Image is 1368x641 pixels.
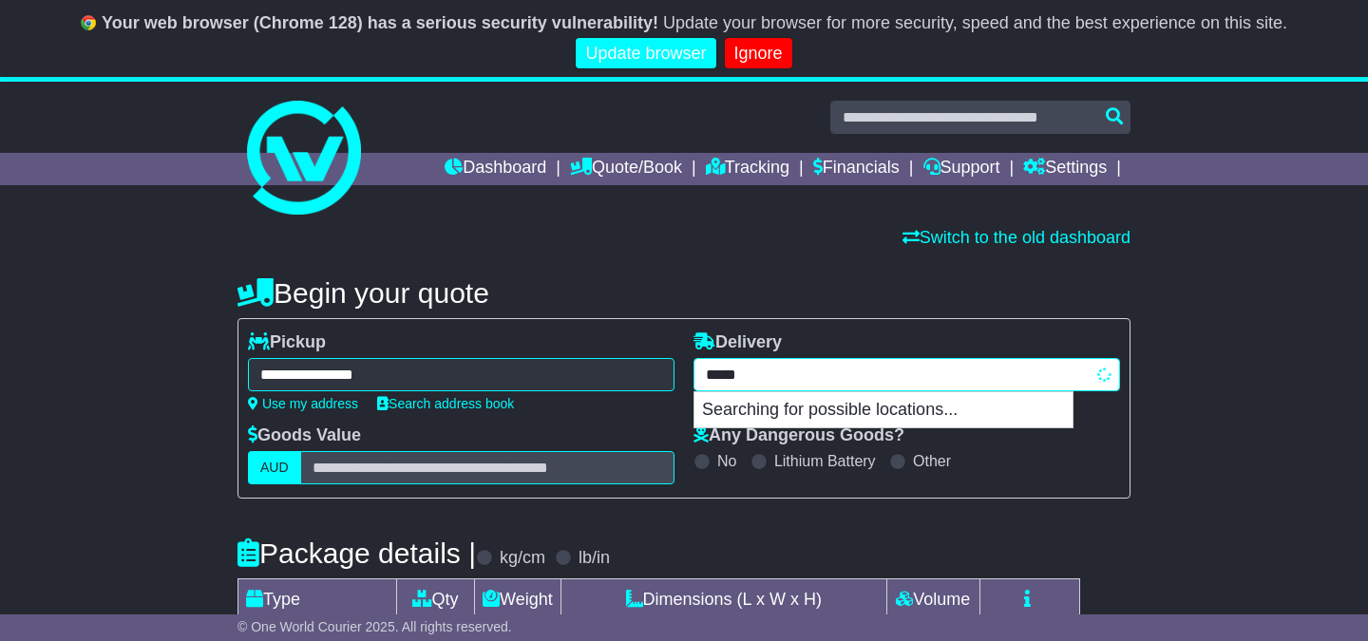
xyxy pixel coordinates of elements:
[813,153,900,185] a: Financials
[237,277,1130,309] h4: Begin your quote
[475,579,561,621] td: Weight
[706,153,789,185] a: Tracking
[693,332,782,353] label: Delivery
[560,579,886,621] td: Dimensions (L x W x H)
[725,38,792,69] a: Ignore
[237,619,512,634] span: © One World Courier 2025. All rights reserved.
[923,153,1000,185] a: Support
[570,153,682,185] a: Quote/Book
[248,451,301,484] label: AUD
[913,452,951,470] label: Other
[902,228,1130,247] a: Switch to the old dashboard
[579,548,610,569] label: lb/in
[576,38,715,69] a: Update browser
[248,425,361,446] label: Goods Value
[238,579,397,621] td: Type
[717,452,736,470] label: No
[886,579,979,621] td: Volume
[663,13,1287,32] span: Update your browser for more security, speed and the best experience on this site.
[500,548,545,569] label: kg/cm
[248,396,358,411] a: Use my address
[693,425,904,446] label: Any Dangerous Goods?
[102,13,658,32] b: Your web browser (Chrome 128) has a serious security vulnerability!
[445,153,546,185] a: Dashboard
[694,392,1073,428] p: Searching for possible locations...
[774,452,876,470] label: Lithium Battery
[1023,153,1107,185] a: Settings
[693,358,1120,391] typeahead: Please provide city
[237,537,476,569] h4: Package details |
[248,332,326,353] label: Pickup
[377,396,514,411] a: Search address book
[397,579,475,621] td: Qty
